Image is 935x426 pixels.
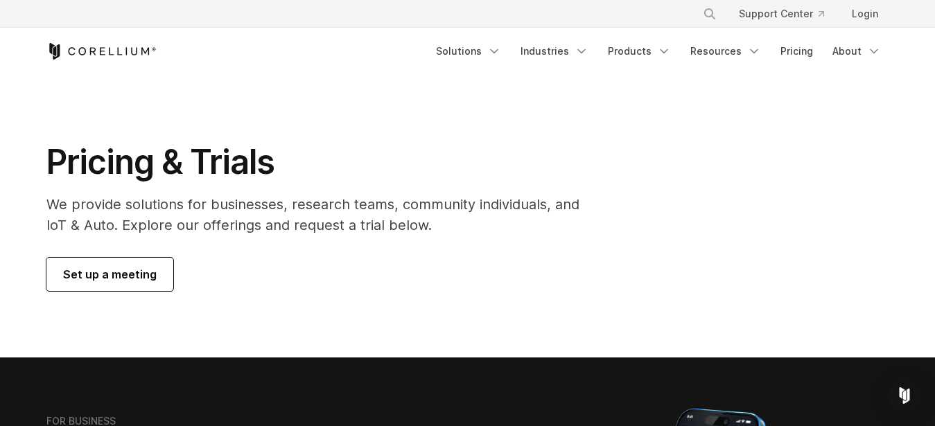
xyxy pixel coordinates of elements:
[46,258,173,291] a: Set up a meeting
[63,266,157,283] span: Set up a meeting
[46,194,599,236] p: We provide solutions for businesses, research teams, community individuals, and IoT & Auto. Explo...
[600,39,679,64] a: Products
[772,39,821,64] a: Pricing
[841,1,889,26] a: Login
[697,1,722,26] button: Search
[428,39,509,64] a: Solutions
[46,43,157,60] a: Corellium Home
[512,39,597,64] a: Industries
[46,141,599,183] h1: Pricing & Trials
[686,1,889,26] div: Navigation Menu
[428,39,889,64] div: Navigation Menu
[824,39,889,64] a: About
[728,1,835,26] a: Support Center
[888,379,921,412] div: Open Intercom Messenger
[682,39,769,64] a: Resources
